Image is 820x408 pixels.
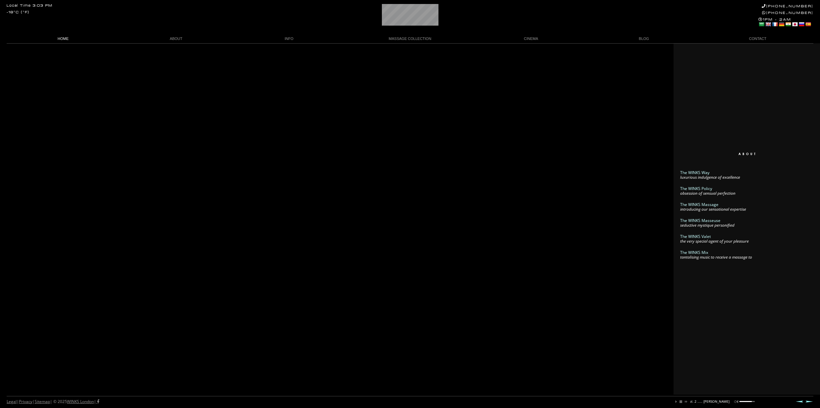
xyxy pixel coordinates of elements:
[680,222,734,228] em: seductive mystique personified
[798,22,804,27] a: Russian
[19,399,32,404] a: Privacy
[7,399,17,404] a: Legal
[680,186,712,191] a: The WINKS Policy
[805,22,811,27] a: Spanish
[7,34,120,43] a: HOME
[7,11,29,14] div: -18°C (°F)
[758,17,813,28] div: 1PM - 2AM
[67,399,94,404] a: WINKS London
[734,400,738,404] a: mute
[7,396,99,407] div: | | | © 2025 |
[778,22,784,27] a: German
[680,254,752,260] em: tantalising music to receive a massage to
[346,34,475,43] a: MASSAGE COLLECTION
[232,34,345,43] a: INFO
[35,399,50,404] a: Sitemap
[674,400,678,404] a: play
[680,190,735,196] em: obsession of sensual perfection
[762,4,813,8] a: [PHONE_NUMBER]
[588,34,700,43] a: BLOG
[765,22,771,27] a: English
[120,34,232,43] a: ABOUT
[680,238,749,244] em: the very special agent of your pleasure
[758,22,764,27] a: Arabic
[805,400,813,403] a: Next
[762,11,813,15] a: [PHONE_NUMBER]
[680,234,711,239] a: The WINKS Valet
[785,22,791,27] a: Hindi
[680,218,720,223] a: The WINKS Masseuse
[683,400,687,404] a: next
[474,34,587,43] a: CINEMA
[680,174,740,180] em: luxurious indulgence of excellence
[680,202,718,207] a: The WINKS Massage
[772,22,778,27] a: French
[680,250,708,255] a: The WINKS Mix
[792,22,798,27] a: Japanese
[7,4,53,8] div: Local Time 3:03 PM
[680,206,746,212] em: introducing our sensational expertise
[697,153,797,163] img: About WINKS London
[680,170,709,175] a: The WINKS Way
[700,34,813,43] a: CONTACT
[795,400,803,403] a: Prev
[679,400,683,404] a: stop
